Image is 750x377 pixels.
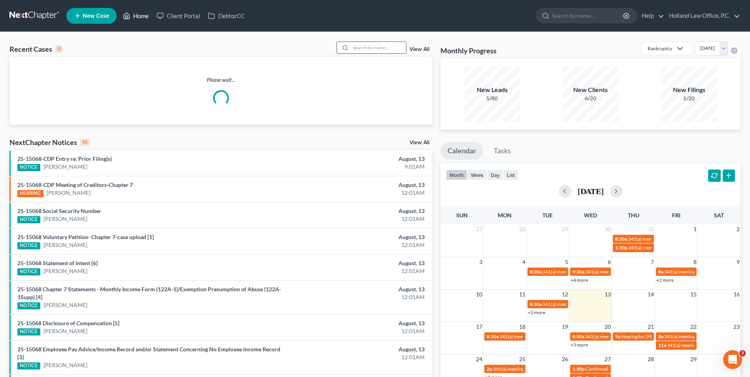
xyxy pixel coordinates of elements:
span: 26 [561,354,569,364]
span: Sat [714,212,724,219]
span: 25 [518,354,526,364]
a: View All [410,47,429,52]
div: 10 [80,139,89,146]
div: 12:01AM [294,267,425,275]
a: DebtorCC [204,9,249,23]
div: 0 [55,45,62,53]
div: 12:01AM [294,189,425,197]
a: +3 more [571,342,588,348]
span: Tue [542,212,553,219]
div: Recent Cases [9,44,62,54]
div: 5/20 [661,94,717,102]
a: View All [410,140,429,145]
iframe: Intercom live chat [723,350,742,369]
span: 341(a) meeting for [PERSON_NAME] & [PERSON_NAME] [628,245,746,251]
span: 23 [733,322,741,332]
div: August, 13 [294,259,425,267]
a: +3 more [528,309,545,315]
h2: [DATE] [578,187,604,195]
div: NOTICE [17,242,40,249]
span: 4 [521,257,526,267]
span: 9 [736,257,741,267]
span: 8 [693,257,697,267]
div: 6/20 [563,94,618,102]
span: 2p [487,366,492,372]
input: Search by name... [552,8,624,23]
a: [PERSON_NAME] [43,267,87,275]
a: 25-15068 Disclosure of Compensation [5] [17,320,119,326]
span: 15 [690,290,697,299]
span: 18 [518,322,526,332]
input: Search by name... [351,42,406,53]
div: 12:01AM [294,215,425,223]
a: Help [638,9,664,23]
a: 25-15068 Statement of Intent [6] [17,260,98,266]
a: [PERSON_NAME] [43,163,87,171]
div: 5/80 [465,94,520,102]
div: New Leads [465,85,520,94]
div: August, 13 [294,181,425,189]
a: [PERSON_NAME] [43,301,87,309]
span: 9a [615,334,620,339]
a: 25-15068-CDP Meeting of Creditors-Chapter 7 [17,181,133,188]
div: 12:01AM [294,241,425,249]
p: Please wait... [9,76,433,84]
a: Client Portal [153,9,204,23]
div: New Filings [661,85,717,94]
a: [PERSON_NAME] [43,215,87,223]
span: 341(a) meeting for [PERSON_NAME] [542,301,619,307]
div: HEARING [17,190,43,197]
span: 8:30a [487,334,499,339]
span: 10 [475,290,483,299]
span: 29 [561,224,569,234]
a: +4 more [571,277,588,283]
span: 341(a) meeting for [PERSON_NAME] [667,342,743,348]
div: NOTICE [17,302,40,309]
div: 12:01AM [294,353,425,361]
span: 3 [478,257,483,267]
span: 8a [658,334,663,339]
span: 9:30a [572,269,584,275]
span: 16 [733,290,741,299]
span: 12 [561,290,569,299]
div: New Clients [563,85,618,94]
div: August, 13 [294,207,425,215]
div: NOTICE [17,328,40,336]
a: [PERSON_NAME] [43,241,87,249]
div: August, 13 [294,233,425,241]
span: 30 [604,224,612,234]
button: week [467,170,487,180]
div: NOTICE [17,362,40,369]
span: Sun [456,212,468,219]
span: 1 [693,224,697,234]
span: Wed [584,212,597,219]
a: 25-15068 Chapter 7 Statements - Monthly Income Form (122A-1)/Exemption Presumption of Abuse (122A... [17,286,281,300]
span: Fri [672,212,680,219]
span: 7 [650,257,655,267]
span: 29 [690,354,697,364]
span: 341(a) meeting for [PERSON_NAME] [628,236,704,242]
a: Holland Law Office, P.C. [665,9,740,23]
a: +2 more [656,277,674,283]
span: 27 [475,224,483,234]
a: 25-15068 Voluntary Petition- Chapter 7-case upload [1] [17,234,154,240]
span: 1:30p [615,245,627,251]
span: 8:30a [530,269,542,275]
span: 3 [739,350,746,356]
div: 12:01AM [294,327,425,335]
a: 25-15068-CDP Entry re: Prior Filing(s) [17,155,112,162]
div: NOTICE [17,268,40,275]
span: 2 [736,224,741,234]
span: 11a [658,342,666,348]
span: 11 [518,290,526,299]
span: Thu [628,212,639,219]
span: 341(a) meeting for [PERSON_NAME] [499,334,576,339]
a: 25-15068 Social Security Number [17,207,101,214]
span: 19 [561,322,569,332]
div: August, 13 [294,155,425,163]
div: NextChapter Notices [9,138,89,147]
button: list [503,170,518,180]
span: 341(a) meeting for [PERSON_NAME] [585,269,661,275]
span: 341(a) meeting for [PERSON_NAME] & [PERSON_NAME] [585,334,703,339]
h3: Monthly Progress [440,46,497,55]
